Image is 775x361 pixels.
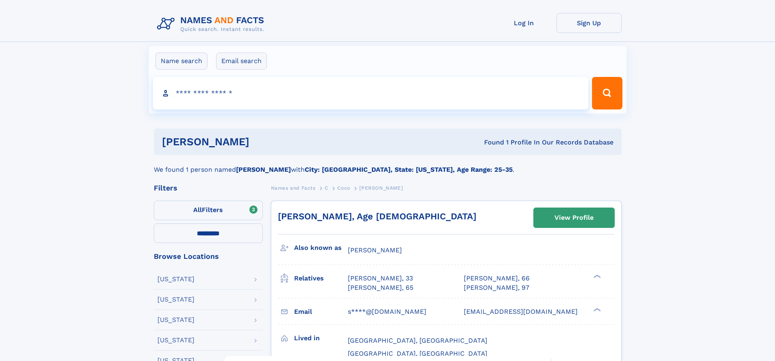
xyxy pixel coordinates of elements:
span: [PERSON_NAME] [359,185,403,191]
span: Coco [337,185,350,191]
b: City: [GEOGRAPHIC_DATA], State: [US_STATE], Age Range: 25-35 [305,166,513,173]
input: search input [153,77,589,109]
a: [PERSON_NAME], 97 [464,283,529,292]
a: Log In [491,13,557,33]
div: [US_STATE] [157,276,194,282]
span: All [193,206,202,214]
a: [PERSON_NAME], 65 [348,283,413,292]
img: Logo Names and Facts [154,13,271,35]
h3: Lived in [294,331,348,345]
div: ❯ [592,307,601,312]
div: Found 1 Profile In Our Records Database [367,138,613,147]
a: Names and Facts [271,183,316,193]
h3: Email [294,305,348,319]
b: [PERSON_NAME] [236,166,291,173]
h3: Relatives [294,271,348,285]
label: Email search [216,53,267,70]
div: View Profile [555,208,594,227]
a: [PERSON_NAME], 66 [464,274,530,283]
label: Filters [154,201,263,220]
span: [PERSON_NAME] [348,246,402,254]
h1: [PERSON_NAME] [162,137,367,147]
a: View Profile [534,208,614,228]
label: Name search [155,53,207,70]
div: [US_STATE] [157,296,194,303]
button: Search Button [592,77,622,109]
a: Sign Up [557,13,622,33]
a: [PERSON_NAME], Age [DEMOGRAPHIC_DATA] [278,211,476,221]
div: ❯ [592,274,601,279]
h3: Also known as [294,241,348,255]
a: Coco [337,183,350,193]
div: [US_STATE] [157,337,194,343]
span: C [325,185,328,191]
div: [US_STATE] [157,317,194,323]
span: [GEOGRAPHIC_DATA], [GEOGRAPHIC_DATA] [348,350,487,357]
div: Browse Locations [154,253,263,260]
a: [PERSON_NAME], 33 [348,274,413,283]
div: Filters [154,184,263,192]
a: C [325,183,328,193]
span: [EMAIL_ADDRESS][DOMAIN_NAME] [464,308,578,315]
div: We found 1 person named with . [154,155,622,175]
span: [GEOGRAPHIC_DATA], [GEOGRAPHIC_DATA] [348,337,487,344]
